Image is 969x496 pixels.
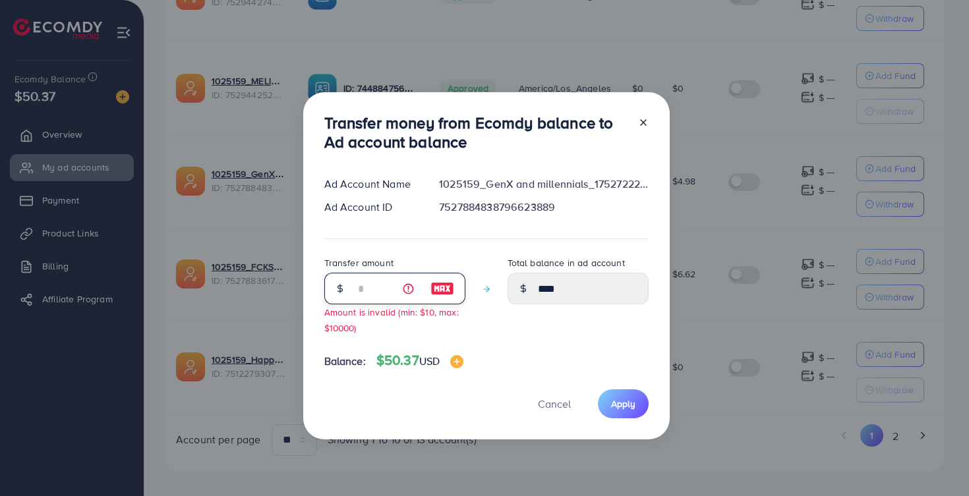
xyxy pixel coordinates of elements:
[324,256,394,269] label: Transfer amount
[314,177,429,192] div: Ad Account Name
[419,354,440,368] span: USD
[913,437,959,486] iframe: Chat
[430,281,454,296] img: image
[324,354,366,369] span: Balance:
[376,352,463,369] h4: $50.37
[428,177,659,192] div: 1025159_GenX and millennials_1752722279617
[538,397,571,411] span: Cancel
[521,389,587,418] button: Cancel
[611,397,635,410] span: Apply
[450,355,463,368] img: image
[324,113,628,152] h3: Transfer money from Ecomdy balance to Ad account balance
[598,389,649,418] button: Apply
[324,306,459,333] small: Amount is invalid (min: $10, max: $10000)
[508,256,625,269] label: Total balance in ad account
[314,200,429,215] div: Ad Account ID
[428,200,659,215] div: 7527884838796623889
